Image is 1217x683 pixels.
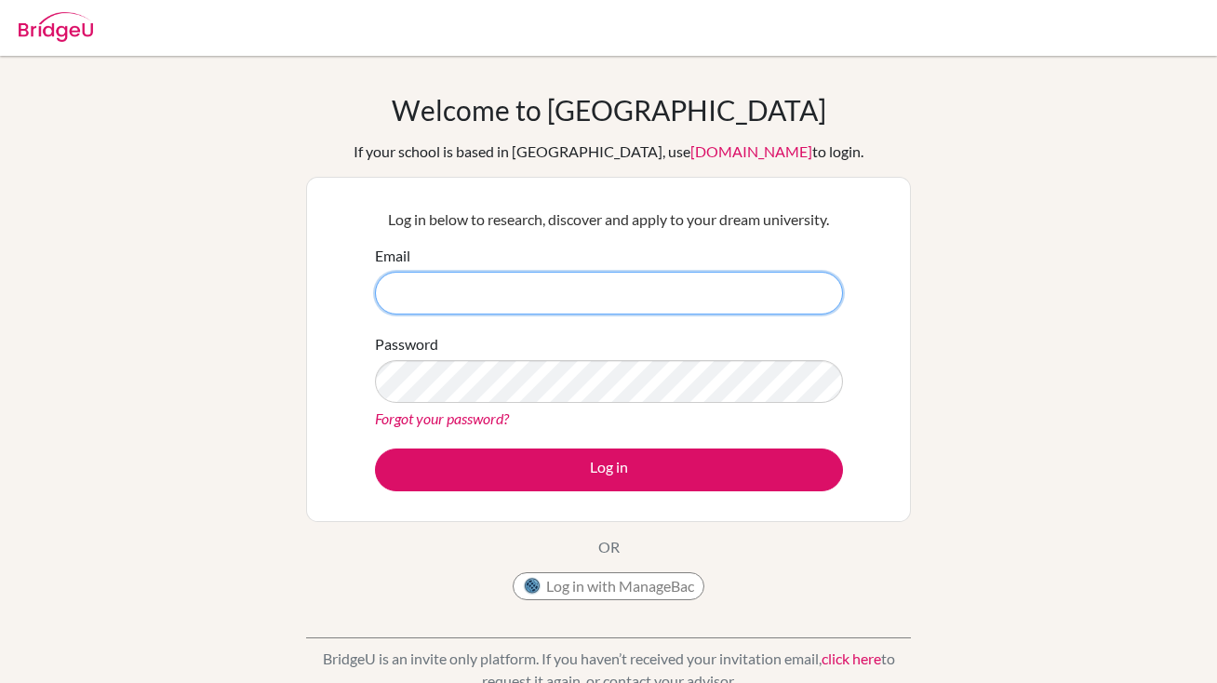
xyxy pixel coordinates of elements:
[375,409,509,427] a: Forgot your password?
[822,650,881,667] a: click here
[19,12,93,42] img: Bridge-U
[598,536,620,558] p: OR
[375,333,438,355] label: Password
[392,93,826,127] h1: Welcome to [GEOGRAPHIC_DATA]
[354,141,863,163] div: If your school is based in [GEOGRAPHIC_DATA], use to login.
[513,572,704,600] button: Log in with ManageBac
[375,449,843,491] button: Log in
[690,142,812,160] a: [DOMAIN_NAME]
[375,208,843,231] p: Log in below to research, discover and apply to your dream university.
[375,245,410,267] label: Email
